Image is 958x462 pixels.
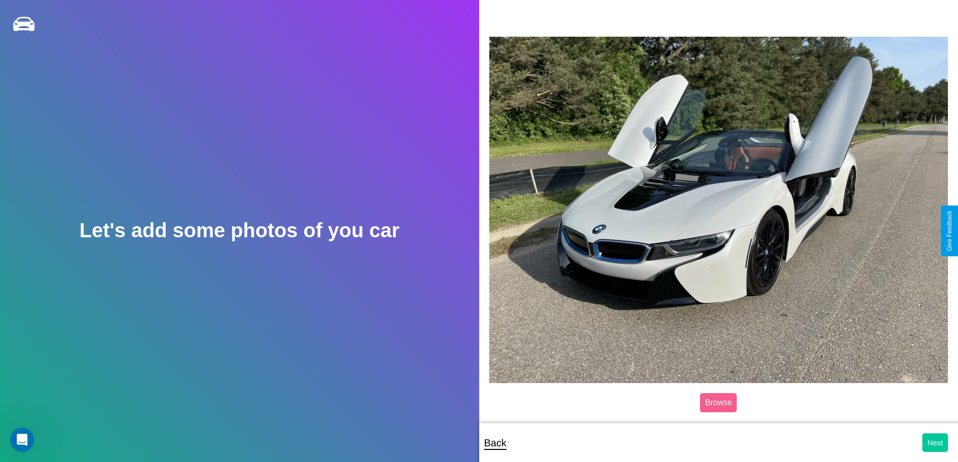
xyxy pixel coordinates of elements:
iframe: Intercom live chat [10,428,34,452]
button: Next [922,433,948,452]
p: Back [484,434,506,452]
h2: Let's add some photos of you car [79,219,399,242]
img: posted [489,37,948,383]
label: Browse [700,393,737,412]
div: Give Feedback [946,211,953,251]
